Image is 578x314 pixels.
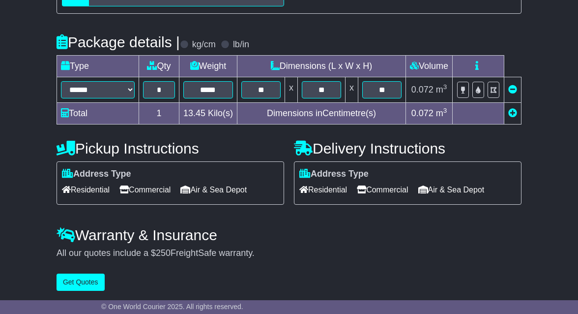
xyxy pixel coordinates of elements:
sup: 3 [443,83,447,91]
span: © One World Courier 2025. All rights reserved. [101,303,243,311]
label: kg/cm [192,39,216,50]
h4: Package details | [57,34,180,50]
sup: 3 [443,107,447,114]
div: All our quotes include a $ FreightSafe warranty. [57,248,521,259]
td: Total [57,103,139,125]
span: 250 [156,248,171,258]
label: lb/in [233,39,249,50]
h4: Pickup Instructions [57,140,284,157]
span: Residential [62,182,110,197]
span: 0.072 [411,85,433,94]
span: Commercial [357,182,408,197]
label: Address Type [62,169,131,180]
span: 13.45 [183,108,205,118]
label: Address Type [299,169,369,180]
td: Qty [139,56,179,77]
h4: Delivery Instructions [294,140,521,157]
a: Remove this item [508,85,517,94]
span: Residential [299,182,347,197]
td: Kilo(s) [179,103,237,125]
span: m [436,108,447,118]
td: 1 [139,103,179,125]
td: x [285,77,298,103]
span: m [436,85,447,94]
span: Air & Sea Depot [418,182,485,197]
button: Get Quotes [57,274,105,291]
a: Add new item [508,108,517,118]
td: x [346,77,358,103]
span: Commercial [119,182,171,197]
td: Dimensions in Centimetre(s) [237,103,406,125]
span: Air & Sea Depot [180,182,247,197]
td: Type [57,56,139,77]
td: Volume [406,56,453,77]
td: Weight [179,56,237,77]
td: Dimensions (L x W x H) [237,56,406,77]
h4: Warranty & Insurance [57,227,521,243]
span: 0.072 [411,108,433,118]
